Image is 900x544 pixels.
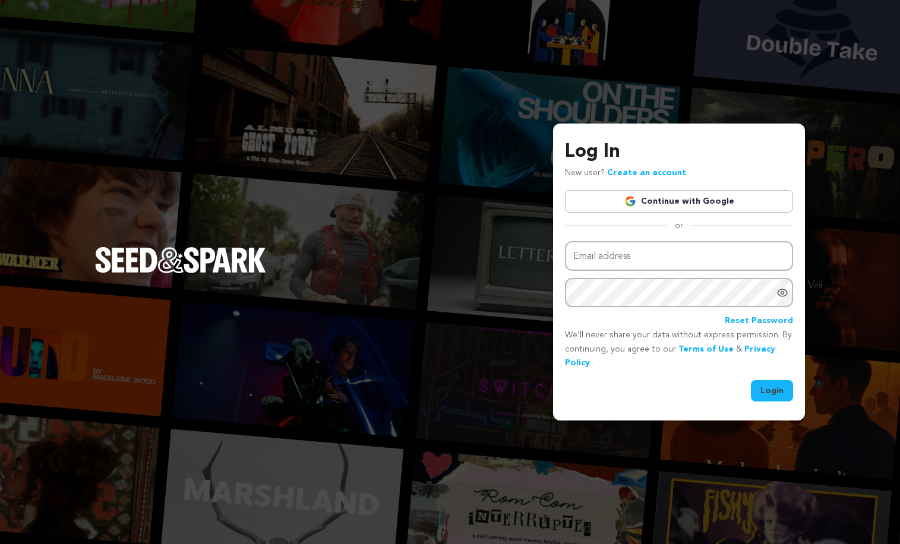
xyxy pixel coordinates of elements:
a: Create an account [607,169,686,177]
h3: Log In [565,138,793,166]
img: Seed&Spark Logo [95,247,266,273]
img: Google logo [624,195,636,207]
a: Terms of Use [678,345,734,353]
button: Login [751,380,793,401]
p: We’ll never share your data without express permission. By continuing, you agree to our & . [565,328,793,371]
span: or [668,220,690,232]
a: Seed&Spark Homepage [95,247,266,297]
p: New user? [565,166,686,181]
input: Email address [565,241,793,271]
a: Reset Password [725,314,793,328]
a: Show password as plain text. Warning: this will display your password on the screen. [776,287,788,299]
a: Continue with Google [565,190,793,213]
